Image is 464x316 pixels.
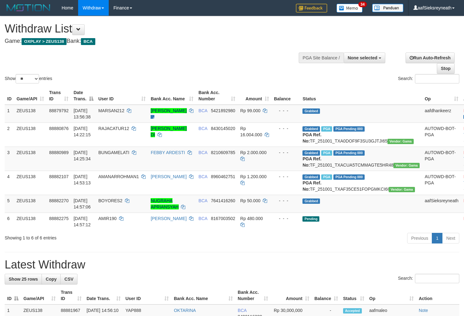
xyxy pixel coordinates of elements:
[46,277,57,282] span: Copy
[422,87,461,105] th: Op: activate to sort column ascending
[98,150,129,155] span: BUNGAMELATI
[274,149,298,156] div: - - -
[274,198,298,204] div: - - -
[415,74,459,83] input: Search:
[300,171,422,195] td: TF_251001_TXAF35CE51FOPGMKCI6I
[240,174,267,179] span: Rp 1.200.000
[211,174,235,179] span: Copy 8960462751 to clipboard
[299,53,344,63] div: PGA Site Balance /
[271,287,312,304] th: Amount: activate to sort column ascending
[341,287,367,304] th: Status: activate to sort column ascending
[98,198,122,203] span: BOYORES2
[73,150,91,161] span: [DATE] 14:25:34
[14,105,47,123] td: ZEUS138
[123,287,172,304] th: User ID: activate to sort column ascending
[60,274,77,284] a: CSV
[235,287,271,304] th: Bank Acc. Number: activate to sort column ascending
[14,123,47,147] td: ZEUS138
[387,139,414,144] span: Vendor URL: https://trx31.1velocity.biz
[5,3,52,13] img: MOTION_logo.png
[9,277,38,282] span: Show 25 rows
[358,2,367,7] span: 34
[422,171,461,195] td: AUTOWD-BOT-PGA
[49,108,68,113] span: 88879792
[344,53,385,63] button: None selected
[300,147,422,171] td: TF_251001_TXACUA5TCMMAGTE5HR48
[240,150,267,155] span: Rp 2.000.000
[73,126,91,137] span: [DATE] 14:22:15
[238,308,247,313] span: BCA
[415,274,459,283] input: Search:
[5,38,303,44] h4: Game: Bank:
[5,258,459,271] h1: Latest Withdraw
[49,198,68,203] span: 88882270
[398,74,459,83] label: Search:
[333,174,365,180] span: PGA Pending
[272,87,300,105] th: Balance
[240,216,263,221] span: Rp 480.000
[372,4,403,12] img: panduan.png
[151,126,187,137] a: [PERSON_NAME] DI
[5,232,189,241] div: Showing 1 to 6 of 6 entries
[437,63,455,74] a: Stop
[5,87,14,105] th: ID
[422,195,461,213] td: aafSieksreyneath
[49,216,68,221] span: 88882275
[5,74,52,83] label: Show entries
[14,87,47,105] th: Game/API: activate to sort column ascending
[333,126,365,132] span: PGA Pending
[21,287,58,304] th: Game/API: activate to sort column ascending
[337,4,363,13] img: Button%20Memo.svg
[49,150,68,155] span: 88880989
[302,216,319,222] span: Pending
[64,277,73,282] span: CSV
[73,216,91,227] span: [DATE] 14:57:12
[211,108,235,113] span: Copy 5421892980 to clipboard
[321,174,332,180] span: Marked by aafnoeunsreypich
[302,174,320,180] span: Grabbed
[302,198,320,204] span: Grabbed
[389,187,415,192] span: Vendor URL: https://trx31.1velocity.biz
[348,55,377,60] span: None selected
[5,147,14,171] td: 3
[5,287,21,304] th: ID: activate to sort column descending
[73,108,91,119] span: [DATE] 13:56:38
[240,126,262,137] span: Rp 16.004.000
[393,163,420,168] span: Vendor URL: https://trx31.1velocity.biz
[321,126,332,132] span: Marked by aafnoeunsreypich
[98,108,124,113] span: MARSAN212
[432,233,442,243] a: 1
[302,180,321,192] b: PGA Ref. No:
[198,174,207,179] span: BCA
[84,287,123,304] th: Date Trans.: activate to sort column ascending
[5,105,14,123] td: 1
[14,147,47,171] td: ZEUS138
[98,174,139,179] span: AMANARROHMAN1
[300,123,422,147] td: TF_251001_TXA0DOF9F3SU3GJTJI65
[211,150,235,155] span: Copy 8210609785 to clipboard
[300,87,422,105] th: Status
[151,216,187,221] a: [PERSON_NAME]
[5,171,14,195] td: 4
[47,87,71,105] th: Trans ID: activate to sort column ascending
[5,213,14,230] td: 6
[406,53,455,63] a: Run Auto-Refresh
[148,87,196,105] th: Bank Acc. Name: activate to sort column ascending
[302,132,321,143] b: PGA Ref. No:
[211,198,235,203] span: Copy 7641416260 to clipboard
[198,150,207,155] span: BCA
[211,126,235,131] span: Copy 8430145020 to clipboard
[398,274,459,283] label: Search:
[302,126,320,132] span: Grabbed
[274,173,298,180] div: - - -
[171,287,235,304] th: Bank Acc. Name: activate to sort column ascending
[42,274,61,284] a: Copy
[49,174,68,179] span: 88882107
[422,123,461,147] td: AUTOWD-BOT-PGA
[5,274,42,284] a: Show 25 rows
[296,4,327,13] img: Feedback.jpg
[274,215,298,222] div: - - -
[151,174,187,179] a: [PERSON_NAME]
[198,198,207,203] span: BCA
[302,156,321,168] b: PGA Ref. No:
